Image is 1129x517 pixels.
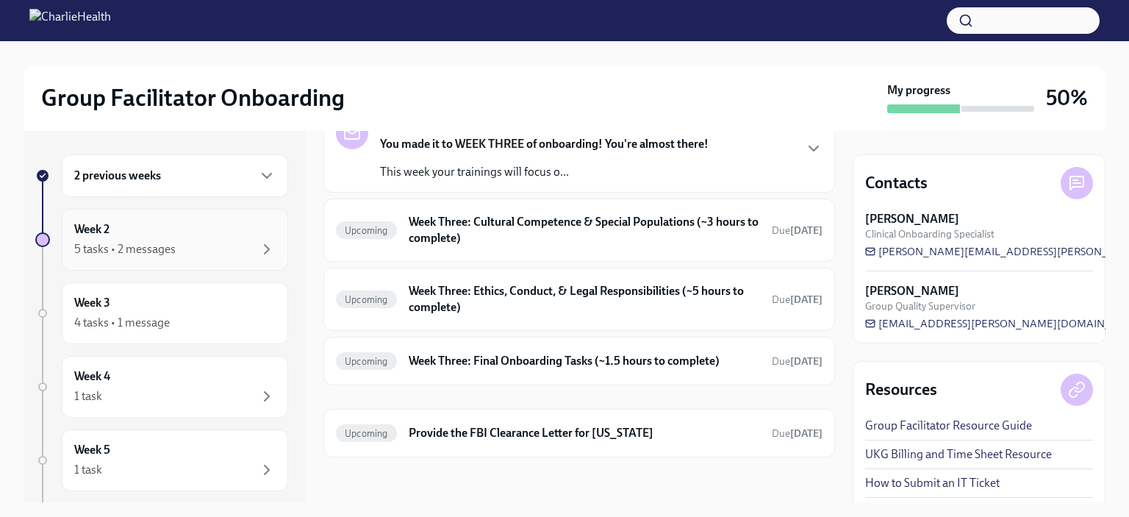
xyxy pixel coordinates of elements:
[409,283,760,315] h6: Week Three: Ethics, Conduct, & Legal Responsibilities (~5 hours to complete)
[865,475,1000,491] a: How to Submit an IT Ticket
[74,168,161,184] h6: 2 previous weeks
[74,368,110,385] h6: Week 4
[35,209,288,271] a: Week 25 tasks • 2 messages
[336,211,822,249] a: UpcomingWeek Three: Cultural Competence & Special Populations (~3 hours to complete)Due[DATE]
[772,224,822,237] span: Due
[772,354,822,368] span: October 4th, 2025 09:00
[887,82,950,99] strong: My progress
[41,83,345,113] h2: Group Facilitator Onboarding
[74,442,110,458] h6: Week 5
[336,294,397,305] span: Upcoming
[74,241,176,257] div: 5 tasks • 2 messages
[380,164,709,180] p: This week your trainings will focus o...
[865,211,959,227] strong: [PERSON_NAME]
[336,421,822,445] a: UpcomingProvide the FBI Clearance Letter for [US_STATE]Due[DATE]
[772,427,822,441] span: October 21st, 2025 09:00
[74,462,102,478] div: 1 task
[336,349,822,373] a: UpcomingWeek Three: Final Onboarding Tasks (~1.5 hours to complete)Due[DATE]
[865,379,937,401] h4: Resources
[35,429,288,491] a: Week 51 task
[409,353,760,369] h6: Week Three: Final Onboarding Tasks (~1.5 hours to complete)
[35,356,288,418] a: Week 41 task
[865,227,994,241] span: Clinical Onboarding Specialist
[409,425,760,441] h6: Provide the FBI Clearance Letter for [US_STATE]
[74,221,110,238] h6: Week 2
[409,214,760,246] h6: Week Three: Cultural Competence & Special Populations (~3 hours to complete)
[790,293,822,306] strong: [DATE]
[865,172,928,194] h4: Contacts
[772,355,822,368] span: Due
[336,225,397,236] span: Upcoming
[380,137,709,151] strong: You made it to WEEK THREE of onboarding! You're almost there!
[74,295,110,311] h6: Week 3
[35,282,288,344] a: Week 34 tasks • 1 message
[772,224,822,238] span: October 6th, 2025 09:00
[790,427,822,440] strong: [DATE]
[336,356,397,367] span: Upcoming
[62,154,288,197] div: 2 previous weeks
[1046,85,1088,111] h3: 50%
[790,224,822,237] strong: [DATE]
[74,315,170,331] div: 4 tasks • 1 message
[74,388,102,404] div: 1 task
[772,293,822,306] span: Due
[865,299,975,313] span: Group Quality Supervisor
[865,283,959,299] strong: [PERSON_NAME]
[29,9,111,32] img: CharlieHealth
[336,280,822,318] a: UpcomingWeek Three: Ethics, Conduct, & Legal Responsibilities (~5 hours to complete)Due[DATE]
[772,293,822,307] span: October 6th, 2025 09:00
[865,418,1032,434] a: Group Facilitator Resource Guide
[772,427,822,440] span: Due
[790,355,822,368] strong: [DATE]
[336,428,397,439] span: Upcoming
[865,446,1052,463] a: UKG Billing and Time Sheet Resource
